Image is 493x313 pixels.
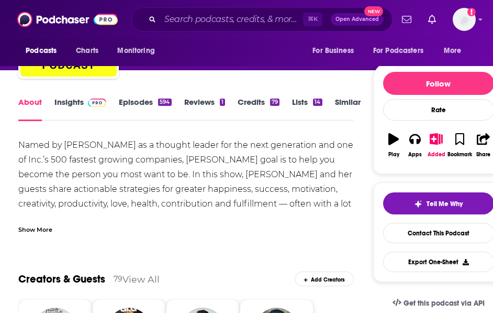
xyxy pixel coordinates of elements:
div: 79 [114,274,122,284]
a: Creators & Guests [18,273,105,286]
button: open menu [436,41,475,61]
a: Show notifications dropdown [424,10,440,28]
span: New [364,6,383,16]
span: Monitoring [117,44,154,58]
button: open menu [305,41,367,61]
div: Apps [408,152,422,158]
div: 79 [270,99,279,106]
button: Open AdvancedNew [331,13,384,26]
img: Podchaser - Follow, Share and Rate Podcasts [17,9,118,29]
button: Play [383,126,405,164]
span: For Podcasters [373,44,423,58]
span: For Business [312,44,354,58]
div: Play [388,152,399,158]
a: Lists14 [292,97,322,121]
button: open menu [18,41,70,61]
img: tell me why sparkle [414,200,422,208]
a: Episodes594 [119,97,171,121]
button: Bookmark [447,126,473,164]
img: Podchaser Pro [88,99,106,107]
div: 14 [313,99,322,106]
div: Add Creators [295,272,353,286]
button: open menu [366,41,439,61]
div: 1 [220,99,225,106]
button: open menu [110,41,168,61]
a: Show notifications dropdown [398,10,416,28]
div: Bookmark [447,152,472,158]
a: View All [122,274,160,285]
div: Share [476,152,490,158]
button: Added [425,126,447,164]
button: Show profile menu [453,8,476,31]
button: Apps [404,126,425,164]
span: More [444,44,462,58]
span: Open Advanced [335,17,379,22]
div: Added [428,152,445,158]
span: Tell Me Why [427,200,463,208]
a: Similar [335,97,361,121]
input: Search podcasts, credits, & more... [160,11,303,28]
a: Reviews1 [184,97,225,121]
span: Logged in as jennevievef [453,8,476,31]
div: 594 [158,99,171,106]
a: InsightsPodchaser Pro [54,97,106,121]
a: About [18,97,42,121]
span: Podcasts [26,44,57,58]
a: Credits79 [238,97,279,121]
span: Get this podcast via API [404,299,485,308]
span: ⌘ K [303,13,322,26]
svg: Add a profile image [467,8,476,16]
a: Charts [69,41,105,61]
img: User Profile [453,8,476,31]
div: Named by [PERSON_NAME] as a thought leader for the next generation and one of Inc.’s 500 fastest ... [18,138,353,299]
span: Charts [76,44,98,58]
div: Search podcasts, credits, & more... [131,7,393,31]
